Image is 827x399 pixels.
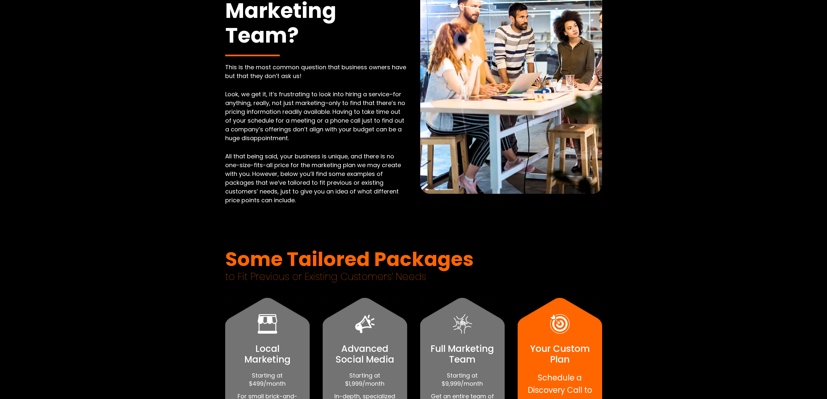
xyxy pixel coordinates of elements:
img: Full Marketing Team [453,314,472,334]
img: Local Marketing [258,314,277,334]
h4: Your Custom Plan [524,343,596,365]
span: to Fit Previous or Existing Customers’ Needs [225,272,602,282]
h4: Full Marketing Team [427,343,498,365]
img: Your Custom Plan [550,314,570,334]
p: Starting at $1,999/month [329,372,401,388]
p: Look, we get it, it’s frustrating to look into hiring a service–for anything, really, not just ma... [225,90,407,142]
p: All that being said, your business is unique, and there is no one-size-fits-all price for the mar... [225,152,407,205]
span: Some Tailored Packages [225,246,602,272]
h4: Advanced Social Media [329,343,401,365]
p: Starting at $9,999/month [427,372,498,388]
p: This is the most common question that business owners have but that they don’t ask us! [225,63,407,80]
p: Starting at $499/month [232,372,303,388]
h4: Local Marketing [232,343,303,365]
img: Advanced Social Media [355,314,375,334]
